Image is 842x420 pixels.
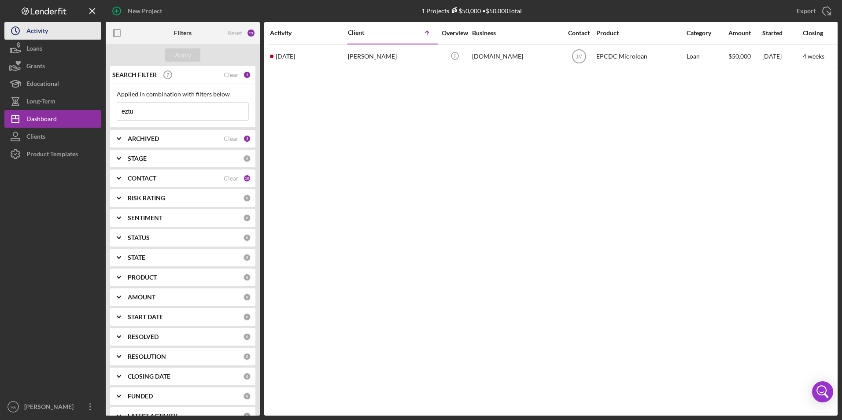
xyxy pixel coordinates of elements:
div: Category [687,29,728,37]
time: 2025-08-22 03:53 [276,53,295,60]
div: 0 [243,412,251,420]
div: Client [348,29,392,36]
div: Product Templates [26,145,78,165]
div: 10 [243,174,251,182]
button: Long-Term [4,92,101,110]
div: EPCDC Microloan [596,45,684,68]
div: 0 [243,293,251,301]
button: Loans [4,40,101,57]
div: Grants [26,57,45,77]
b: START DATE [128,313,163,321]
b: CLOSING DATE [128,373,170,380]
div: 0 [243,353,251,361]
div: Open Intercom Messenger [812,381,833,402]
text: VA [11,405,16,409]
div: 0 [243,194,251,202]
b: STATUS [128,234,150,241]
div: Educational [26,75,59,95]
div: 0 [243,214,251,222]
b: AMOUNT [128,294,155,301]
div: Apply [175,48,191,62]
div: Business [472,29,560,37]
div: [DATE] [762,45,802,68]
b: RESOLUTION [128,353,166,360]
div: $50,000 [449,7,481,15]
button: Product Templates [4,145,101,163]
div: Reset [227,29,242,37]
time: 4 weeks [803,52,824,60]
div: 0 [243,333,251,341]
button: Apply [165,48,200,62]
div: 0 [243,313,251,321]
b: LATEST ACTIVITY [128,413,177,420]
span: $50,000 [728,52,751,60]
div: 1 [243,71,251,79]
div: Product [596,29,684,37]
div: Activity [270,29,347,37]
div: [PERSON_NAME] [348,45,436,68]
button: Activity [4,22,101,40]
div: 0 [243,254,251,262]
button: New Project [106,2,171,20]
button: VA[PERSON_NAME] [4,398,101,416]
b: Filters [174,29,192,37]
div: Clients [26,128,45,147]
div: Overview [438,29,471,37]
div: Clear [224,71,239,78]
div: Clear [224,175,239,182]
div: [DOMAIN_NAME] [472,45,560,68]
text: JM [576,54,583,60]
button: Clients [4,128,101,145]
b: STATE [128,254,145,261]
div: Applied in combination with filters below [117,91,249,98]
b: RISK RATING [128,195,165,202]
div: Amount [728,29,761,37]
div: 0 [243,234,251,242]
div: Long-Term [26,92,55,112]
div: New Project [128,2,162,20]
div: 0 [243,392,251,400]
b: SEARCH FILTER [112,71,157,78]
b: FUNDED [128,393,153,400]
div: Activity [26,22,48,42]
button: Dashboard [4,110,101,128]
div: Export [797,2,816,20]
div: Loan [687,45,728,68]
div: 0 [243,273,251,281]
div: Started [762,29,802,37]
button: Educational [4,75,101,92]
div: 1 Projects • $50,000 Total [421,7,522,15]
button: Grants [4,57,101,75]
div: Dashboard [26,110,57,130]
div: [PERSON_NAME] [22,398,79,418]
div: Clear [224,135,239,142]
div: Contact [562,29,595,37]
button: Export [788,2,838,20]
div: 0 [243,155,251,162]
div: 2 [243,135,251,143]
b: PRODUCT [128,274,157,281]
div: 13 [247,29,255,37]
b: CONTACT [128,175,156,182]
b: SENTIMENT [128,214,162,221]
div: 0 [243,372,251,380]
b: RESOLVED [128,333,159,340]
div: Loans [26,40,42,59]
b: ARCHIVED [128,135,159,142]
b: STAGE [128,155,147,162]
